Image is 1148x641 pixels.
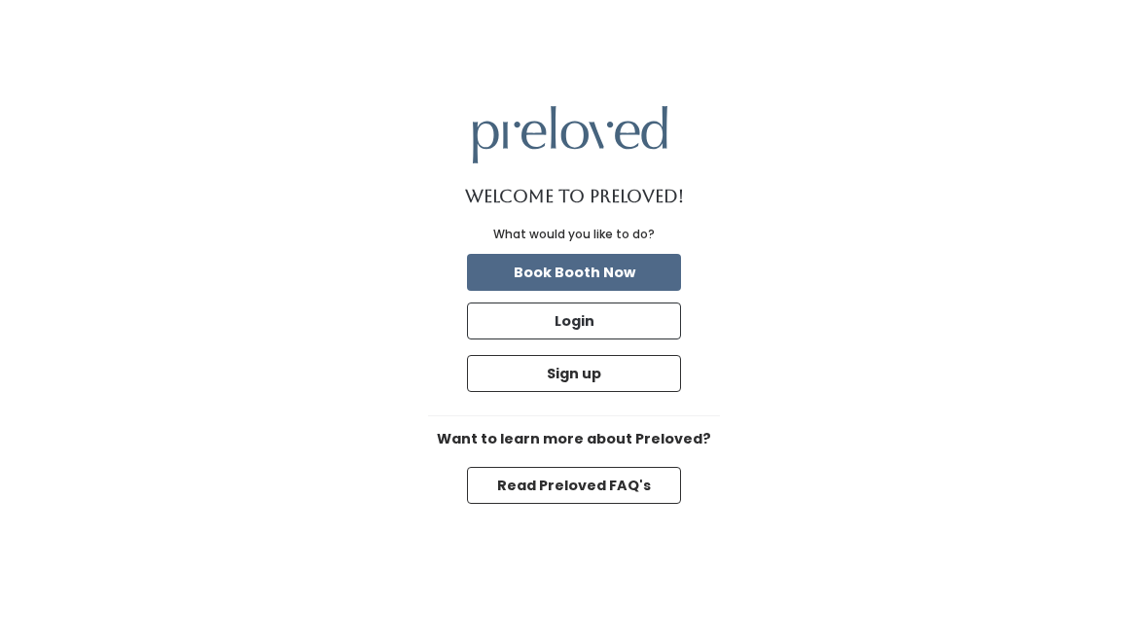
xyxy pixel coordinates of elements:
button: Sign up [467,355,681,392]
a: Login [463,299,685,343]
img: preloved logo [473,106,667,163]
div: What would you like to do? [493,226,655,243]
button: Read Preloved FAQ's [467,467,681,504]
button: Book Booth Now [467,254,681,291]
button: Login [467,303,681,339]
h6: Want to learn more about Preloved? [428,432,720,447]
h1: Welcome to Preloved! [465,187,684,206]
a: Sign up [463,351,685,396]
